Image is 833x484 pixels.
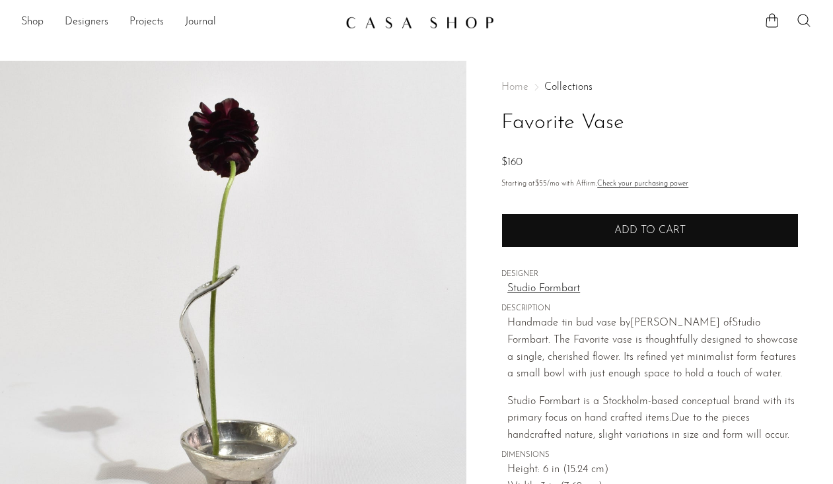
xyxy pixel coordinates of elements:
nav: Breadcrumbs [501,82,799,92]
a: Studio Formbart [507,281,799,298]
a: Journal [185,14,216,31]
span: DESCRIPTION [501,303,799,315]
span: Height: 6 in (15.24 cm) [507,462,799,479]
button: Add to cart [501,213,799,248]
span: Studio Formbart is a Stockholm-based conceptual brand with its primary focus on hand crafted items. [507,396,795,424]
a: Collections [544,82,593,92]
p: Starting at /mo with Affirm. [501,178,799,190]
h1: Favorite Vase [501,106,799,140]
p: Handmade tin bud vase by Studio Formbart. The Favorite vase is thoughtfully designed to showcase ... [507,315,799,382]
a: Shop [21,14,44,31]
span: $160 [501,157,523,168]
nav: Desktop navigation [21,11,335,34]
span: DESIGNER [501,269,799,281]
a: Check your purchasing power - Learn more about Affirm Financing (opens in modal) [597,180,688,188]
span: DIMENSIONS [501,450,799,462]
span: Home [501,82,528,92]
span: $55 [535,180,547,188]
span: Add to cart [614,225,686,236]
ul: NEW HEADER MENU [21,11,335,34]
p: Due to the pieces handcrafted nature, slight variations in size and form will occur. [507,394,799,444]
span: [PERSON_NAME] of [630,318,732,328]
a: Projects [129,14,164,31]
a: Designers [65,14,108,31]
